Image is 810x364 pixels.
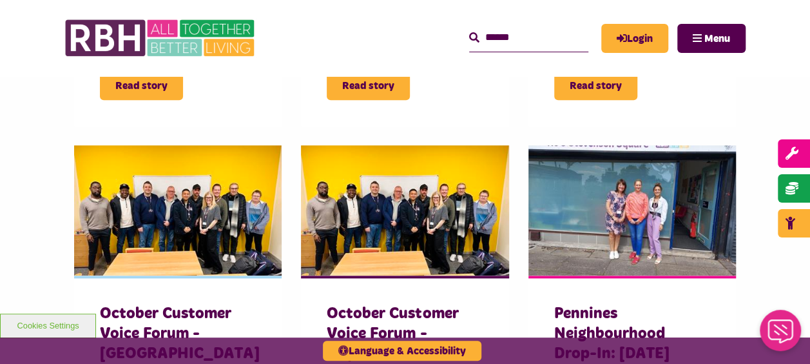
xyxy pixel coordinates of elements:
span: Menu [704,34,730,44]
iframe: Netcall Web Assistant for live chat [752,306,810,364]
img: Group photo of customers and colleagues at the Lighthouse Project [74,145,282,275]
a: MyRBH [601,24,668,53]
img: Smallbridge Drop In [528,145,736,275]
button: Language & Accessibility [323,341,481,361]
span: Read story [327,72,410,100]
input: Search [469,24,588,52]
img: Group photo of customers and colleagues at the Lighthouse Project [301,145,508,275]
button: Navigation [677,24,746,53]
span: Read story [554,72,637,100]
img: RBH [64,13,258,63]
span: Read story [100,72,183,100]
